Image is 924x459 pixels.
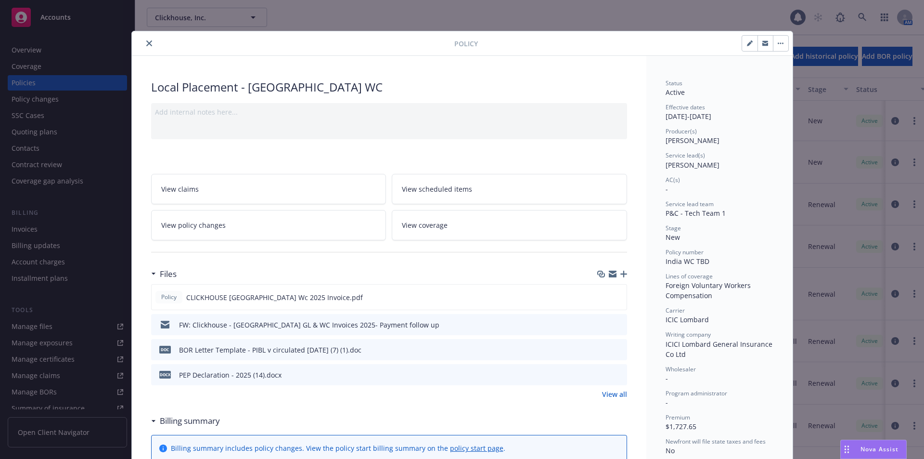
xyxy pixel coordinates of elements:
[599,292,606,302] button: download file
[666,398,668,407] span: -
[615,320,623,330] button: preview file
[840,440,907,459] button: Nova Assist
[666,248,704,256] span: Policy number
[666,315,709,324] span: ICIC Lombard
[151,79,627,95] div: Local Placement - [GEOGRAPHIC_DATA] WC
[450,444,503,453] a: policy start page
[151,174,386,204] a: View claims
[666,330,711,339] span: Writing company
[179,370,282,380] div: PEP Declaration - 2025 (14).docx
[454,39,478,49] span: Policy
[666,136,719,145] span: [PERSON_NAME]
[159,346,171,353] span: doc
[602,389,627,399] a: View all
[666,127,697,135] span: Producer(s)
[392,174,627,204] a: View scheduled items
[666,389,727,397] span: Program administrator
[666,160,719,170] span: [PERSON_NAME]
[179,345,361,355] div: BOR Letter Template - PIBL v circulated [DATE] (7) (1).doc
[161,184,199,194] span: View claims
[666,200,714,208] span: Service lead team
[402,184,472,194] span: View scheduled items
[599,370,607,380] button: download file
[392,210,627,240] a: View coverage
[171,443,505,453] div: Billing summary includes policy changes. View the policy start billing summary on the .
[666,446,675,455] span: No
[186,292,363,302] span: CLICKHOUSE [GEOGRAPHIC_DATA] Wc 2025 Invoice.pdf
[614,292,623,302] button: preview file
[402,220,448,230] span: View coverage
[615,370,623,380] button: preview file
[666,413,690,421] span: Premium
[666,184,668,194] span: -
[615,345,623,355] button: preview file
[666,209,726,218] span: P&C - Tech Team 1
[666,224,681,232] span: Stage
[666,257,709,266] span: India WC TBD
[666,340,774,359] span: ICICI Lombard General Insurance Co Ltd
[151,210,386,240] a: View policy changes
[179,320,439,330] div: FW: Clickhouse - [GEOGRAPHIC_DATA] GL & WC Invoices 2025- Payment follow up
[161,220,226,230] span: View policy changes
[160,415,220,427] h3: Billing summary
[666,88,685,97] span: Active
[599,320,607,330] button: download file
[155,107,623,117] div: Add internal notes here...
[599,345,607,355] button: download file
[860,445,898,453] span: Nova Assist
[666,233,680,242] span: New
[666,306,685,315] span: Carrier
[666,103,773,121] div: [DATE] - [DATE]
[666,437,766,446] span: Newfront will file state taxes and fees
[143,38,155,49] button: close
[666,281,753,300] span: Foreign Voluntary Workers Compensation
[666,365,696,373] span: Wholesaler
[159,293,179,302] span: Policy
[666,374,668,383] span: -
[666,79,682,87] span: Status
[666,103,705,111] span: Effective dates
[841,440,853,459] div: Drag to move
[666,176,680,184] span: AC(s)
[151,268,177,280] div: Files
[666,151,705,159] span: Service lead(s)
[666,272,713,280] span: Lines of coverage
[666,422,696,431] span: $1,727.65
[151,415,220,427] div: Billing summary
[159,371,171,378] span: docx
[160,268,177,280] h3: Files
